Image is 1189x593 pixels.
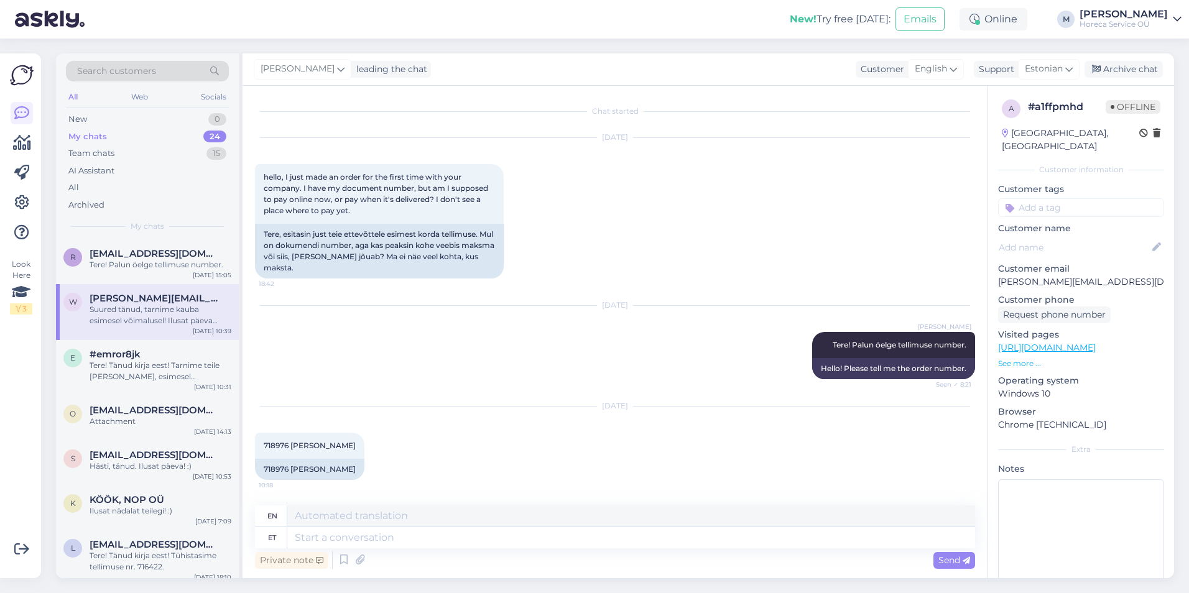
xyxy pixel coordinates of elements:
[70,252,76,262] span: r
[194,382,231,392] div: [DATE] 10:31
[259,480,305,490] span: 10:18
[895,7,945,31] button: Emails
[68,131,107,143] div: My chats
[790,13,817,25] b: New!
[1002,127,1139,153] div: [GEOGRAPHIC_DATA], [GEOGRAPHIC_DATA]
[90,349,141,360] span: #emror8jk
[812,358,975,379] div: Hello! Please tell me the order number.
[10,303,32,315] div: 1 / 3
[90,360,231,382] div: Tere! Tänud kirja eest! Tarnime teile [PERSON_NAME], esimesel võimalusel ja eemaldasin tellimusel...
[1057,11,1075,28] div: M
[998,405,1164,418] p: Browser
[90,449,219,461] span: siirakgetter@gmail.com
[268,527,276,548] div: et
[77,65,156,78] span: Search customers
[267,505,277,526] div: en
[90,259,231,270] div: Tere! Palun öelge tellimuse number.
[193,472,231,481] div: [DATE] 10:53
[194,427,231,436] div: [DATE] 14:13
[66,89,80,105] div: All
[998,342,1096,353] a: [URL][DOMAIN_NAME]
[203,131,226,143] div: 24
[255,552,328,569] div: Private note
[1080,19,1168,29] div: Horeca Service OÜ
[69,297,77,306] span: w
[90,505,231,517] div: Ilusat nädalat teilegi! :)
[918,322,971,331] span: [PERSON_NAME]
[255,459,364,480] div: 718976 [PERSON_NAME]
[70,409,76,418] span: o
[70,499,76,508] span: K
[999,241,1150,254] input: Add name
[68,199,104,211] div: Archived
[974,63,1014,76] div: Support
[998,358,1164,369] p: See more ...
[255,224,504,278] div: Tere, esitasin just teie ettevõttele esimest korda tellimuse. Mul on dokumendi number, aga kas pe...
[90,550,231,572] div: Tere! Tänud kirja eest! Tühistasime tellimuse nr. 716422.
[90,304,231,326] div: Suured tänud, tarnime kauba esimesel võimalusel! Ilusat päeva jätku!
[70,353,75,362] span: e
[998,328,1164,341] p: Visited pages
[194,572,231,582] div: [DATE] 18:10
[856,63,904,76] div: Customer
[255,300,975,311] div: [DATE]
[351,63,427,76] div: leading the chat
[68,147,114,160] div: Team chats
[195,517,231,526] div: [DATE] 7:09
[71,543,75,553] span: l
[998,374,1164,387] p: Operating system
[833,340,966,349] span: Tere! Palun öelge tellimuse number.
[264,441,356,450] span: 718976 [PERSON_NAME]
[998,387,1164,400] p: Windows 10
[1080,9,1168,19] div: [PERSON_NAME]
[998,262,1164,275] p: Customer email
[1106,100,1160,114] span: Offline
[90,494,164,505] span: KÖÖK, NOP OÜ
[938,554,970,566] span: Send
[998,444,1164,455] div: Extra
[208,113,226,126] div: 0
[68,113,87,126] div: New
[10,259,32,315] div: Look Here
[1028,99,1106,114] div: # a1ffpmhd
[259,279,305,288] span: 18:42
[129,89,150,105] div: Web
[790,12,891,27] div: Try free [DATE]:
[131,221,164,232] span: My chats
[261,62,335,76] span: [PERSON_NAME]
[68,182,79,194] div: All
[998,275,1164,288] p: [PERSON_NAME][EMAIL_ADDRESS][DOMAIN_NAME]
[71,454,75,463] span: s
[90,248,219,259] span: romancygol@gmail.com
[255,132,975,143] div: [DATE]
[998,198,1164,217] input: Add a tag
[255,106,975,117] div: Chat started
[90,416,231,427] div: Attachment
[206,147,226,160] div: 15
[998,293,1164,306] p: Customer phone
[198,89,229,105] div: Socials
[264,172,490,215] span: hello, I just made an order for the first time with your company. I have my document number, but ...
[925,380,971,389] span: Seen ✓ 8:21
[1080,9,1182,29] a: [PERSON_NAME]Horeca Service OÜ
[193,326,231,336] div: [DATE] 10:39
[193,270,231,280] div: [DATE] 15:05
[1009,104,1014,113] span: a
[998,306,1111,323] div: Request phone number
[998,418,1164,431] p: Chrome [TECHNICAL_ID]
[960,8,1027,30] div: Online
[90,539,219,550] span: laagrikool.moldre@daily.ee
[255,400,975,411] div: [DATE]
[1025,62,1063,76] span: Estonian
[998,462,1164,476] p: Notes
[1085,61,1163,78] div: Archive chat
[68,165,114,177] div: AI Assistant
[998,183,1164,196] p: Customer tags
[90,405,219,416] span: ouslkrd@gmail.com
[90,293,219,304] span: walker.jene1331@gmail.com
[915,62,947,76] span: English
[998,164,1164,175] div: Customer information
[998,222,1164,235] p: Customer name
[10,63,34,87] img: Askly Logo
[90,461,231,472] div: Hästi, tänud. Ilusat päeva! :)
